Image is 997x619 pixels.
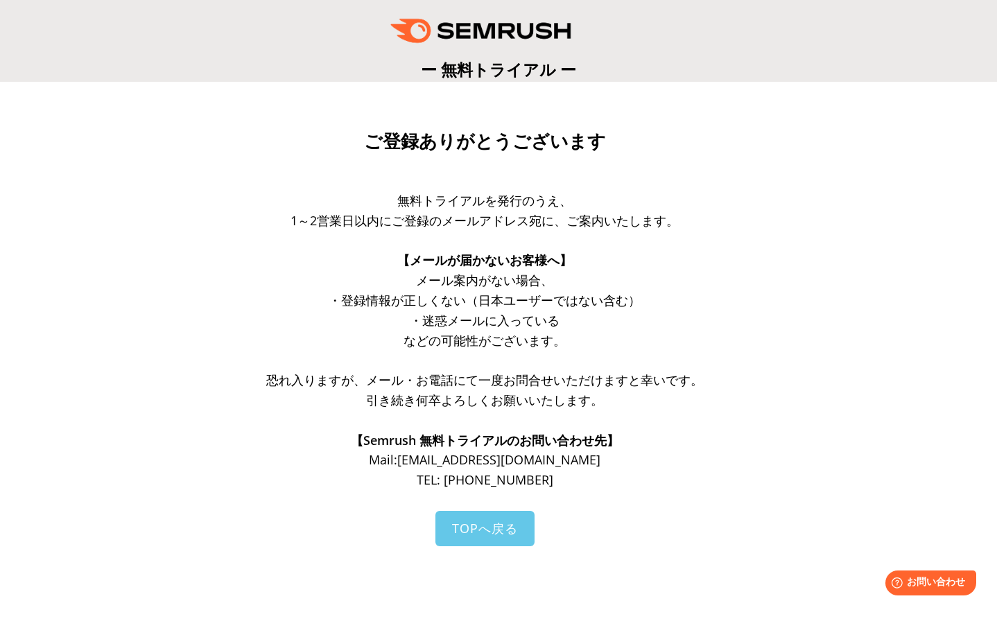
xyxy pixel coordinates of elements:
span: ・迷惑メールに入っている [410,312,560,329]
span: などの可能性がございます。 [404,332,566,349]
span: Mail: [EMAIL_ADDRESS][DOMAIN_NAME] [369,451,600,468]
span: メール案内がない場合、 [416,272,553,288]
span: ー 無料トライアル ー [421,58,576,80]
iframe: Help widget launcher [874,565,982,604]
span: TOPへ戻る [452,520,518,537]
span: 無料トライアルを発行のうえ、 [397,192,572,209]
span: ご登録ありがとうございます [364,131,606,152]
span: 引き続き何卒よろしくお願いいたします。 [366,392,603,408]
a: TOPへ戻る [435,511,535,546]
span: 【Semrush 無料トライアルのお問い合わせ先】 [351,432,619,448]
span: 【メールが届かないお客様へ】 [397,252,572,268]
span: TEL: [PHONE_NUMBER] [417,471,553,488]
span: 1～2営業日以内にご登録のメールアドレス宛に、ご案内いたします。 [291,212,679,229]
span: ・登録情報が正しくない（日本ユーザーではない含む） [329,292,641,308]
span: 恐れ入りますが、メール・お電話にて一度お問合せいただけますと幸いです。 [266,372,703,388]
